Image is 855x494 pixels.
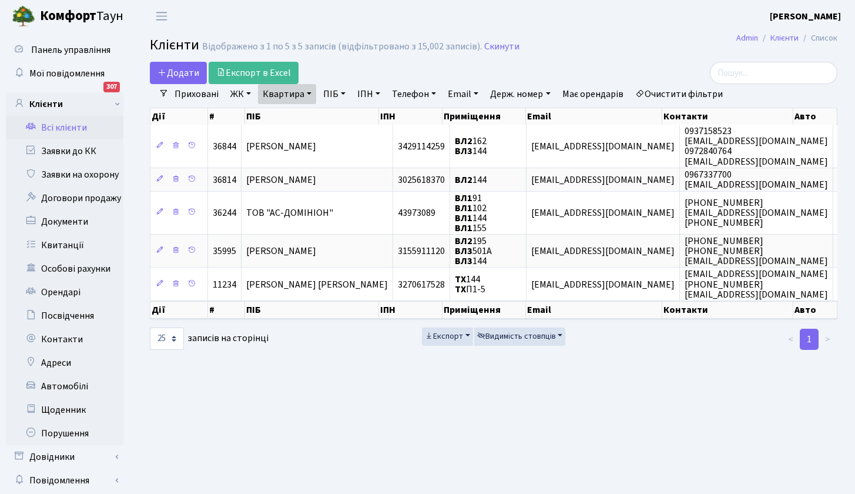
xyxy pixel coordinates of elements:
[245,301,379,319] th: ПІБ
[685,168,828,191] span: 0967337700 [EMAIL_ADDRESS][DOMAIN_NAME]
[455,273,485,296] span: 144 П1-5
[6,38,123,62] a: Панель управління
[246,245,316,258] span: [PERSON_NAME]
[477,331,556,342] span: Видимість стовпців
[455,255,472,268] b: ВЛ3
[770,32,799,44] a: Клієнти
[213,245,236,258] span: 35995
[398,173,445,186] span: 3025618370
[202,41,482,52] div: Відображено з 1 по 5 з 5 записів (відфільтровано з 15,002 записів).
[150,301,208,319] th: Дії
[213,140,236,153] span: 36844
[455,173,487,186] span: 144
[531,173,675,186] span: [EMAIL_ADDRESS][DOMAIN_NAME]
[246,173,316,186] span: [PERSON_NAME]
[31,44,110,56] span: Панель управління
[40,6,96,25] b: Комфорт
[6,445,123,469] a: Довідники
[631,84,727,104] a: Очистити фільтри
[793,108,837,125] th: Авто
[213,278,236,291] span: 11234
[770,9,841,24] a: [PERSON_NAME]
[425,331,463,342] span: Експорт
[150,108,208,125] th: Дії
[6,62,123,85] a: Мої повідомлення307
[170,84,223,104] a: Приховані
[531,206,675,219] span: [EMAIL_ADDRESS][DOMAIN_NAME]
[558,84,628,104] a: Має орендарів
[455,235,472,248] b: ВЛ2
[484,41,519,52] a: Скинути
[245,108,379,125] th: ПІБ
[258,84,316,104] a: Квартира
[387,84,441,104] a: Телефон
[398,278,445,291] span: 3270617528
[455,212,472,225] b: ВЛ1
[246,140,316,153] span: [PERSON_NAME]
[736,32,758,44] a: Admin
[442,108,526,125] th: Приміщення
[6,186,123,210] a: Договори продажу
[455,173,472,186] b: ВЛ2
[213,206,236,219] span: 36244
[685,196,828,229] span: [PHONE_NUMBER] [EMAIL_ADDRESS][DOMAIN_NAME] [PHONE_NUMBER]
[150,328,269,350] label: записів на сторінці
[455,202,472,215] b: ВЛ1
[6,116,123,139] a: Всі клієнти
[455,222,472,235] b: ВЛ1
[246,206,333,219] span: ТОВ "АС-ДОМІНІОН"
[800,329,819,350] a: 1
[398,206,435,219] span: 43973089
[443,84,483,104] a: Email
[526,108,662,125] th: Email
[6,422,123,445] a: Порушення
[526,301,662,319] th: Email
[799,32,837,45] li: Список
[398,140,445,153] span: 3429114259
[455,192,472,205] b: ВЛ1
[455,283,466,296] b: ТХ
[103,82,120,92] div: 307
[150,62,207,84] a: Додати
[6,281,123,304] a: Орендарі
[150,328,184,350] select: записів на сторінці
[6,139,123,163] a: Заявки до КК
[208,108,246,125] th: #
[379,108,442,125] th: ІПН
[422,328,473,346] button: Експорт
[213,173,236,186] span: 36814
[6,304,123,328] a: Посвідчення
[6,257,123,281] a: Особові рахунки
[6,375,123,398] a: Автомобілі
[531,245,675,258] span: [EMAIL_ADDRESS][DOMAIN_NAME]
[662,108,793,125] th: Контакти
[6,163,123,186] a: Заявки на охорону
[685,235,828,268] span: [PHONE_NUMBER] [PHONE_NUMBER] [EMAIL_ADDRESS][DOMAIN_NAME]
[531,140,675,153] span: [EMAIL_ADDRESS][DOMAIN_NAME]
[6,469,123,492] a: Повідомлення
[6,351,123,375] a: Адреси
[474,328,566,346] button: Видимість стовпців
[685,268,828,301] span: [EMAIL_ADDRESS][DOMAIN_NAME] [PHONE_NUMBER] [EMAIL_ADDRESS][DOMAIN_NAME]
[6,328,123,351] a: Контакти
[770,10,841,23] b: [PERSON_NAME]
[442,301,526,319] th: Приміщення
[455,192,487,235] span: 91 102 144 155
[150,35,199,55] span: Клієнти
[719,26,855,51] nav: breadcrumb
[6,92,123,116] a: Клієнти
[455,135,472,148] b: ВЛ2
[398,245,445,258] span: 3155911120
[455,273,466,286] b: ТХ
[318,84,350,104] a: ПІБ
[531,278,675,291] span: [EMAIL_ADDRESS][DOMAIN_NAME]
[455,145,472,158] b: ВЛ3
[40,6,123,26] span: Таун
[485,84,555,104] a: Держ. номер
[29,67,105,80] span: Мої повідомлення
[12,5,35,28] img: logo.png
[209,62,299,84] a: Експорт в Excel
[6,233,123,257] a: Квитанції
[455,245,472,258] b: ВЛ3
[793,301,837,319] th: Авто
